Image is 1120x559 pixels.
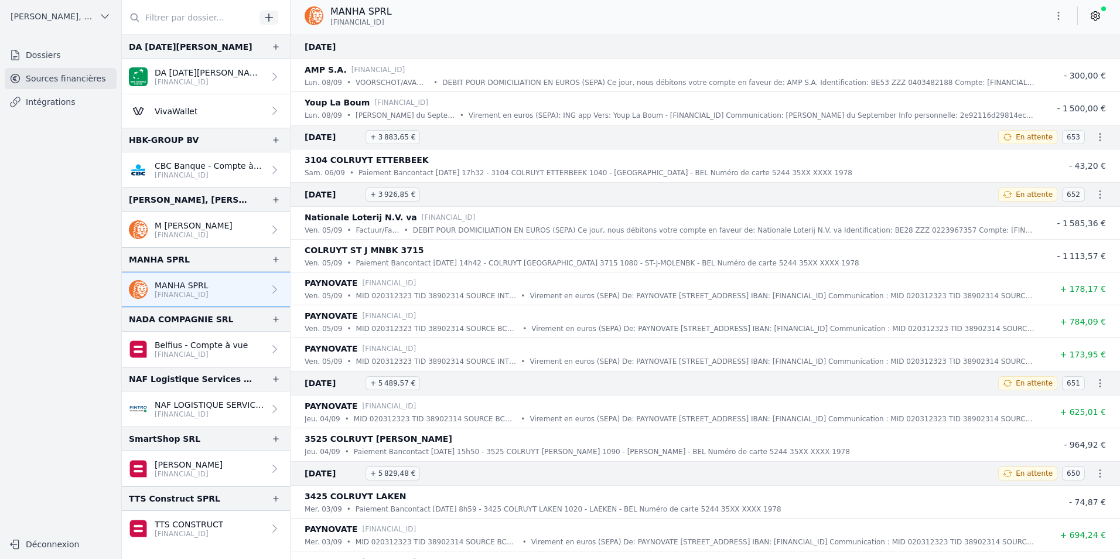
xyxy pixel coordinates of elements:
span: [PERSON_NAME], [PERSON_NAME] [11,11,94,22]
img: belfius.png [129,340,148,359]
span: 651 [1062,376,1085,390]
span: + 625,01 € [1060,407,1106,417]
span: [DATE] [305,376,361,390]
span: 653 [1062,130,1085,144]
p: 3525 COLRUYT [PERSON_NAME] [305,432,452,446]
p: PAYNOVATE [305,309,358,323]
span: - 74,87 € [1069,497,1106,507]
img: Viva-Wallet.webp [129,101,148,120]
img: BNP_BE_BUSINESS_GEBABEBB.png [129,67,148,86]
p: NAF LOGISTIQUE SERVICES SR [155,399,264,411]
span: - 1 585,36 € [1057,219,1106,228]
p: jeu. 04/09 [305,413,340,425]
p: MID 020312323 TID 38902314 SOURCE BCMC DATE [DATE] BRUT 788.25 [356,323,518,335]
p: [FINANCIAL_ID] [155,171,264,180]
a: [PERSON_NAME] [FINANCIAL_ID] [122,451,290,486]
p: [FINANCIAL_ID] [155,230,233,240]
p: mer. 03/09 [305,503,342,515]
span: En attente [1016,379,1053,388]
span: En attente [1016,469,1053,478]
a: Belfius - Compte à vue [FINANCIAL_ID] [122,332,290,367]
p: ven. 05/09 [305,323,342,335]
div: NADA COMPAGNIE SRL [129,312,233,326]
p: Belfius - Compte à vue [155,339,248,351]
div: • [521,290,525,302]
div: • [347,536,351,548]
span: - 1 500,00 € [1057,104,1106,113]
img: ing.png [129,220,148,239]
p: jeu. 04/09 [305,446,340,458]
p: [FINANCIAL_ID] [363,310,416,322]
div: MANHA SPRL [129,253,190,267]
p: 3425 COLRUYT LAKEN [305,489,407,503]
span: En attente [1016,132,1053,142]
p: Paiement Bancontact [DATE] 8h59 - 3425 COLRUYT LAKEN 1020 - LAEKEN - BEL Numéro de carte 5244 35X... [356,503,781,515]
div: • [345,413,349,425]
p: lun. 08/09 [305,110,342,121]
span: + 5 829,48 € [366,466,420,480]
span: En attente [1016,190,1053,199]
p: TTS CONSTRUCT [155,519,223,530]
div: • [347,290,351,302]
p: Nationale Loterij N.V. va [305,210,417,224]
a: M [PERSON_NAME] [FINANCIAL_ID] [122,212,290,247]
div: • [523,536,527,548]
div: • [347,257,351,269]
img: ing.png [305,6,323,25]
p: [FINANCIAL_ID] [155,469,223,479]
p: ven. 05/09 [305,257,342,269]
span: + 173,95 € [1060,350,1106,359]
p: DEBIT POUR DOMICILIATION EN EUROS (SEPA) Ce jour, nous débitons votre compte en faveur de: Nation... [413,224,1036,236]
span: [DATE] [305,466,361,480]
p: MANHA SPRL [330,5,392,19]
span: + 784,09 € [1060,317,1106,326]
div: • [521,356,525,367]
p: VivaWallet [155,105,197,117]
span: [FINANCIAL_ID] [330,18,384,27]
div: • [345,446,349,458]
p: [FINANCIAL_ID] [374,97,428,108]
p: DEBIT POUR DOMICILIATION EN EUROS (SEPA) Ce jour, nous débitons votre compte en faveur de: AMP S.... [442,77,1036,88]
p: [FINANCIAL_ID] [351,64,405,76]
span: + 178,17 € [1060,284,1106,294]
p: [FINANCIAL_ID] [363,277,416,289]
p: [FINANCIAL_ID] [155,529,223,538]
span: 650 [1062,466,1085,480]
a: DA [DATE][PERSON_NAME] [FINANCIAL_ID] [122,59,290,94]
p: DA [DATE][PERSON_NAME] [155,67,264,79]
span: [DATE] [305,130,361,144]
p: 3104 COLRUYT ETTERBEEK [305,153,429,167]
p: Virement en euros (SEPA) De: PAYNOVATE [STREET_ADDRESS] IBAN: [FINANCIAL_ID] Communication : MID ... [530,413,1036,425]
p: Virement en euros (SEPA) De: PAYNOVATE [STREET_ADDRESS] IBAN: [FINANCIAL_ID] Communication : MID ... [531,536,1036,548]
p: [FINANCIAL_ID] [155,290,209,299]
p: [PERSON_NAME] [155,459,223,471]
p: [FINANCIAL_ID] [422,212,476,223]
span: + 3 926,85 € [366,188,420,202]
div: DA [DATE][PERSON_NAME] [129,40,252,54]
span: [DATE] [305,40,361,54]
p: [FINANCIAL_ID] [363,523,416,535]
p: VOORSCHOT/AVANCE/SOLDE/[PERSON_NAME] [356,77,429,88]
div: • [404,224,408,236]
a: Sources financières [5,68,117,89]
img: belfius.png [129,519,148,538]
p: Factuur/Facture [DATE] -Client [356,224,399,236]
div: • [523,323,527,335]
a: TTS CONSTRUCT [FINANCIAL_ID] [122,511,290,546]
a: VivaWallet [122,94,290,128]
p: Virement en euros (SEPA) De: PAYNOVATE [STREET_ADDRESS] IBAN: [FINANCIAL_ID] Communication : MID ... [530,356,1036,367]
p: MID 020312323 TID 38902314 SOURCE INTL DATE [DATE] BRUT 176.65 [356,356,517,367]
div: • [347,77,351,88]
p: ven. 05/09 [305,290,342,302]
p: lun. 08/09 [305,77,342,88]
button: [PERSON_NAME], [PERSON_NAME] [5,7,117,26]
a: NAF LOGISTIQUE SERVICES SR [FINANCIAL_ID] [122,391,290,427]
p: Youp La Boum [305,96,370,110]
div: • [521,413,525,425]
p: PAYNOVATE [305,399,358,413]
p: [FINANCIAL_ID] [363,343,416,355]
a: Dossiers [5,45,117,66]
div: NAF Logistique Services SRL [129,372,252,386]
p: [FINANCIAL_ID] [155,350,248,359]
p: CBC Banque - Compte à vue [155,160,264,172]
